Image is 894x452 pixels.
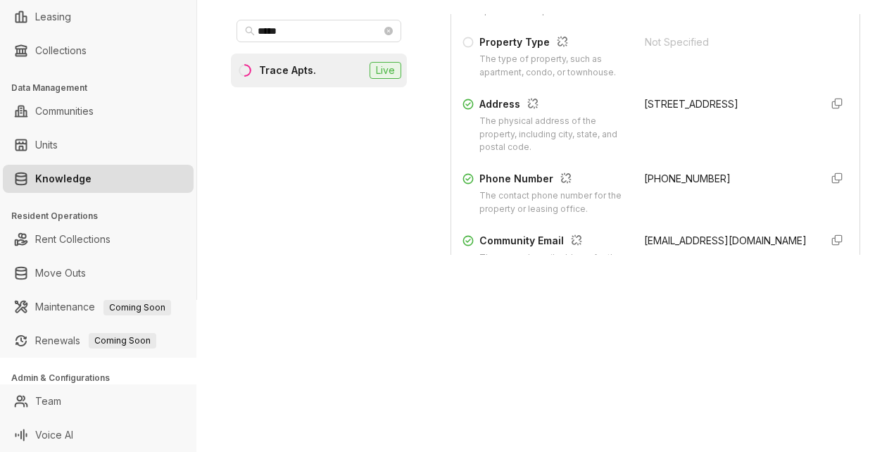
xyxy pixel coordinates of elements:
[89,333,156,349] span: Coming Soon
[3,3,194,31] li: Leasing
[479,189,627,216] div: The contact phone number for the property or leasing office.
[35,259,86,287] a: Move Outs
[35,165,92,193] a: Knowledge
[479,233,627,251] div: Community Email
[103,300,171,315] span: Coming Soon
[35,37,87,65] a: Collections
[35,131,58,159] a: Units
[370,62,401,79] span: Live
[3,97,194,125] li: Communities
[3,293,194,321] li: Maintenance
[35,387,61,415] a: Team
[11,210,196,222] h3: Resident Operations
[479,115,627,155] div: The physical address of the property, including city, state, and postal code.
[479,96,627,115] div: Address
[644,234,807,246] span: [EMAIL_ADDRESS][DOMAIN_NAME]
[245,26,255,36] span: search
[35,97,94,125] a: Communities
[644,172,731,184] span: [PHONE_NUMBER]
[384,27,393,35] span: close-circle
[35,421,73,449] a: Voice AI
[11,372,196,384] h3: Admin & Configurations
[35,3,71,31] a: Leasing
[3,131,194,159] li: Units
[35,327,156,355] a: RenewalsComing Soon
[645,34,810,50] div: Not Specified
[259,63,316,78] div: Trace Apts.
[3,259,194,287] li: Move Outs
[3,387,194,415] li: Team
[3,37,194,65] li: Collections
[479,53,628,80] div: The type of property, such as apartment, condo, or townhouse.
[3,327,194,355] li: Renewals
[3,165,194,193] li: Knowledge
[35,225,111,253] a: Rent Collections
[3,421,194,449] li: Voice AI
[479,171,627,189] div: Phone Number
[479,251,627,278] div: The general email address for the property or community inquiries.
[479,34,628,53] div: Property Type
[644,96,809,112] div: [STREET_ADDRESS]
[11,82,196,94] h3: Data Management
[3,225,194,253] li: Rent Collections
